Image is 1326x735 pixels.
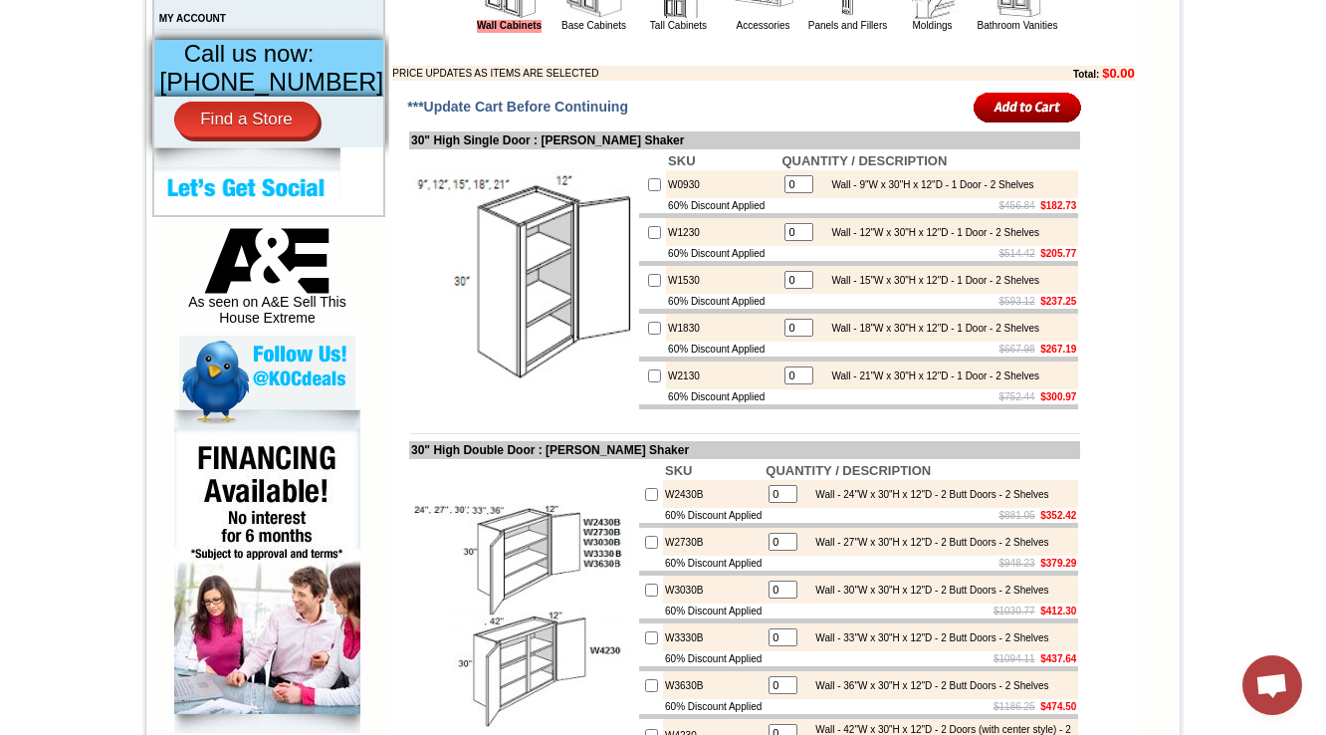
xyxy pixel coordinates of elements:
[821,275,1039,286] div: Wall - 15"W x 30"H x 12"D - 1 Door - 2 Shelves
[288,91,338,111] td: Bellmonte Maple
[999,296,1035,307] s: $593.12
[666,246,779,261] td: 60% Discount Applied
[1040,606,1076,616] b: $412.30
[663,576,764,604] td: W3030B
[180,91,231,111] td: Baycreek Gray
[821,370,1039,381] div: Wall - 21"W x 30"H x 12"D - 1 Door - 2 Shelves
[1040,296,1076,307] b: $237.25
[51,56,54,57] img: spacer.gif
[663,480,764,508] td: W2430B
[1242,655,1302,715] div: Open chat
[781,153,947,168] b: QUANTITY / DESCRIPTION
[1040,653,1076,664] b: $437.64
[409,131,1080,149] td: 30" High Single Door : [PERSON_NAME] Shaker
[409,441,1080,459] td: 30" High Double Door : [PERSON_NAME] Shaker
[1073,69,1099,80] b: Total:
[666,314,779,342] td: W1830
[805,680,1048,691] div: Wall - 36"W x 30"H x 12"D - 2 Butt Doors - 2 Shelves
[666,362,779,389] td: W2130
[285,56,288,57] img: spacer.gif
[999,391,1035,402] s: $752.44
[805,585,1048,596] div: Wall - 30"W x 30"H x 12"D - 2 Butt Doors - 2 Shelves
[411,168,635,392] img: 30'' High Single Door
[994,653,1035,664] s: $1094.11
[477,20,542,33] a: Wall Cabinets
[999,344,1035,355] s: $667.98
[663,671,764,699] td: W3630B
[561,20,626,31] a: Base Cabinets
[666,170,779,198] td: W0930
[663,556,764,571] td: 60% Discount Applied
[666,389,779,404] td: 60% Discount Applied
[117,91,178,113] td: [PERSON_NAME] White Shaker
[54,91,114,113] td: [PERSON_NAME] Yellow Walnut
[1040,701,1076,712] b: $474.50
[666,218,779,246] td: W1230
[1040,200,1076,211] b: $182.73
[974,91,1082,123] input: Add to Cart
[666,294,779,309] td: 60% Discount Applied
[737,20,790,31] a: Accessories
[663,623,764,651] td: W3330B
[8,8,94,25] b: FPDF error:
[663,651,764,666] td: 60% Discount Applied
[407,99,628,115] span: ***Update Cart Before Continuing
[805,489,1048,500] div: Wall - 24"W x 30"H x 12"D - 2 Butt Doors - 2 Shelves
[999,510,1035,521] s: $881.05
[177,56,180,57] img: spacer.gif
[159,68,383,96] span: [PHONE_NUMBER]
[663,604,764,618] td: 60% Discount Applied
[663,699,764,714] td: 60% Discount Applied
[8,8,201,62] body: Alpha channel not supported: images/WDC2412_JSI_1.5.jpg.png
[805,537,1048,548] div: Wall - 27"W x 30"H x 12"D - 2 Butt Doors - 2 Shelves
[392,66,964,81] td: PRICE UPDATES AS ITEMS ARE SELECTED
[999,248,1035,259] s: $514.42
[1040,391,1076,402] b: $300.97
[666,342,779,357] td: 60% Discount Applied
[994,606,1035,616] s: $1030.77
[114,56,117,57] img: spacer.gif
[234,91,285,113] td: Beachwood Oak Shaker
[808,20,887,31] a: Panels and Fillers
[663,508,764,523] td: 60% Discount Applied
[1040,510,1076,521] b: $352.42
[821,179,1033,190] div: Wall - 9"W x 30"H x 12"D - 1 Door - 2 Shelves
[994,701,1035,712] s: $1186.25
[650,20,707,31] a: Tall Cabinets
[663,528,764,556] td: W2730B
[341,91,402,113] td: [PERSON_NAME] Blue Shaker
[1102,66,1135,81] b: $0.00
[999,558,1035,569] s: $948.23
[231,56,234,57] img: spacer.gif
[1040,558,1076,569] b: $379.29
[766,463,931,478] b: QUANTITY / DESCRIPTION
[665,463,692,478] b: SKU
[1040,344,1076,355] b: $267.19
[805,632,1048,643] div: Wall - 33"W x 30"H x 12"D - 2 Butt Doors - 2 Shelves
[338,56,341,57] img: spacer.gif
[666,266,779,294] td: W1530
[1040,248,1076,259] b: $205.77
[159,13,226,24] a: MY ACCOUNT
[978,20,1058,31] a: Bathroom Vanities
[666,198,779,213] td: 60% Discount Applied
[668,153,695,168] b: SKU
[174,102,319,137] a: Find a Store
[821,227,1039,238] div: Wall - 12"W x 30"H x 12"D - 1 Door - 2 Shelves
[999,200,1035,211] s: $456.84
[821,323,1039,334] div: Wall - 18"W x 30"H x 12"D - 1 Door - 2 Shelves
[912,20,952,31] a: Moldings
[411,504,635,728] img: 30'' High Double Door
[184,40,315,67] span: Call us now:
[179,228,355,336] div: As seen on A&E Sell This House Extreme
